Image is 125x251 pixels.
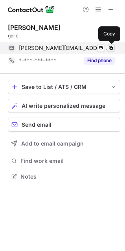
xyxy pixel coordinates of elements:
button: AI write personalized message [8,99,120,113]
img: ContactOut v5.3.10 [8,5,55,14]
span: Notes [20,173,117,180]
span: Add to email campaign [21,140,84,147]
button: save-profile-one-click [8,80,120,94]
button: Reveal Button [84,57,115,65]
div: Save to List / ATS / CRM [22,84,107,90]
div: [PERSON_NAME] [8,24,61,31]
div: go-e [8,32,120,39]
span: [PERSON_NAME][EMAIL_ADDRESS][PERSON_NAME][DOMAIN_NAME] [19,44,109,52]
button: Add to email campaign [8,137,120,151]
span: AI write personalized message [22,103,105,109]
button: Send email [8,118,120,132]
button: Find work email [8,155,120,166]
button: Notes [8,171,120,182]
span: Send email [22,122,51,128]
span: Find work email [20,157,117,164]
